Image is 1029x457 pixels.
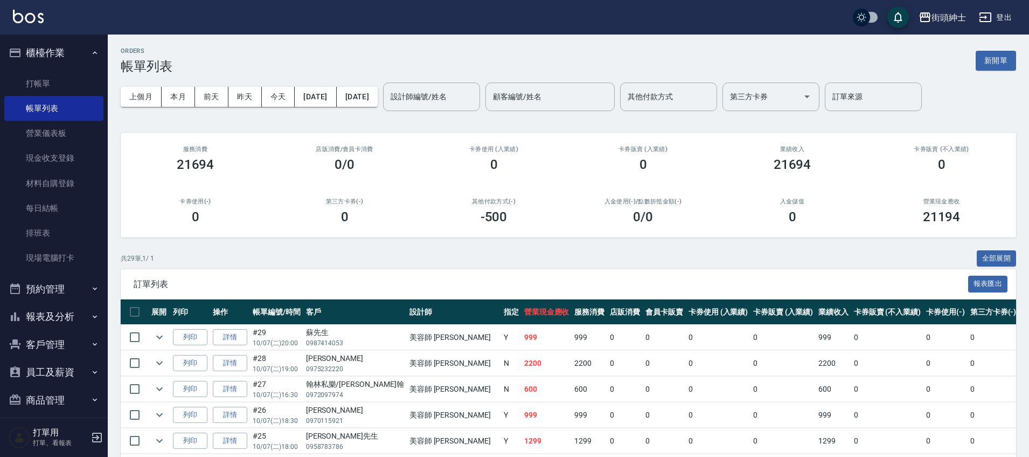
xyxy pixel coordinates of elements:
[295,87,336,107] button: [DATE]
[572,377,607,402] td: 600
[607,351,643,376] td: 0
[851,325,923,350] td: 0
[407,403,501,428] td: 美容師 [PERSON_NAME]
[490,157,498,172] h3: 0
[173,433,207,449] button: 列印
[977,250,1017,267] button: 全部展開
[643,403,686,428] td: 0
[816,325,851,350] td: 999
[9,427,30,448] img: Person
[522,377,572,402] td: 600
[774,157,811,172] h3: 21694
[572,351,607,376] td: 2200
[501,428,522,454] td: Y
[851,377,923,402] td: 0
[686,351,751,376] td: 0
[581,146,705,153] h2: 卡券販賣 (入業績)
[816,377,851,402] td: 600
[407,377,501,402] td: 美容師 [PERSON_NAME]
[923,377,968,402] td: 0
[572,299,607,325] th: 服務消費
[686,325,751,350] td: 0
[121,59,172,74] h3: 帳單列表
[643,299,686,325] th: 會員卡販賣
[914,6,970,29] button: 街頭紳士
[851,403,923,428] td: 0
[33,438,88,448] p: 打單、看報表
[976,51,1016,71] button: 新開單
[303,299,407,325] th: 客戶
[931,11,966,24] div: 街頭紳士
[173,329,207,346] button: 列印
[880,198,1003,205] h2: 營業現金應收
[686,403,751,428] td: 0
[522,299,572,325] th: 營業現金應收
[4,121,103,146] a: 營業儀表板
[686,428,751,454] td: 0
[816,403,851,428] td: 999
[607,299,643,325] th: 店販消費
[151,329,168,345] button: expand row
[816,299,851,325] th: 業績收入
[151,407,168,423] button: expand row
[306,390,404,400] p: 0972097974
[686,299,751,325] th: 卡券使用 (入業績)
[407,351,501,376] td: 美容師 [PERSON_NAME]
[968,276,1008,292] button: 報表匯出
[750,403,816,428] td: 0
[975,8,1016,28] button: 登出
[572,325,607,350] td: 999
[976,55,1016,65] a: 新開單
[572,403,607,428] td: 999
[851,428,923,454] td: 0
[750,325,816,350] td: 0
[572,428,607,454] td: 1299
[173,355,207,372] button: 列印
[121,47,172,54] h2: ORDERS
[253,364,301,374] p: 10/07 (二) 19:00
[798,88,816,105] button: Open
[968,403,1019,428] td: 0
[4,96,103,121] a: 帳單列表
[213,355,247,372] a: 詳情
[407,428,501,454] td: 美容師 [PERSON_NAME]
[887,6,909,28] button: save
[213,329,247,346] a: 詳情
[750,377,816,402] td: 0
[253,442,301,452] p: 10/07 (二) 18:00
[4,71,103,96] a: 打帳單
[607,325,643,350] td: 0
[134,146,257,153] h3: 服務消費
[306,379,404,390] div: 翰林私樂/[PERSON_NAME]翰
[686,377,751,402] td: 0
[816,351,851,376] td: 2200
[731,198,854,205] h2: 入金儲值
[407,299,501,325] th: 設計師
[750,299,816,325] th: 卡券販賣 (入業績)
[250,428,303,454] td: #25
[13,10,44,23] img: Logo
[4,386,103,414] button: 商品管理
[581,198,705,205] h2: 入金使用(-) /點數折抵金額(-)
[228,87,262,107] button: 昨天
[151,355,168,371] button: expand row
[407,325,501,350] td: 美容師 [PERSON_NAME]
[162,87,195,107] button: 本月
[938,157,945,172] h3: 0
[923,209,961,224] h3: 21194
[522,351,572,376] td: 2200
[4,221,103,245] a: 排班表
[481,209,507,224] h3: -500
[923,403,968,428] td: 0
[4,331,103,359] button: 客戶管理
[213,433,247,449] a: 詳情
[851,299,923,325] th: 卡券販賣 (不入業績)
[213,407,247,424] a: 詳情
[306,416,404,426] p: 0970115921
[923,428,968,454] td: 0
[210,299,250,325] th: 操作
[177,157,214,172] h3: 21694
[522,325,572,350] td: 999
[4,39,103,67] button: 櫃檯作業
[335,157,354,172] h3: 0/0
